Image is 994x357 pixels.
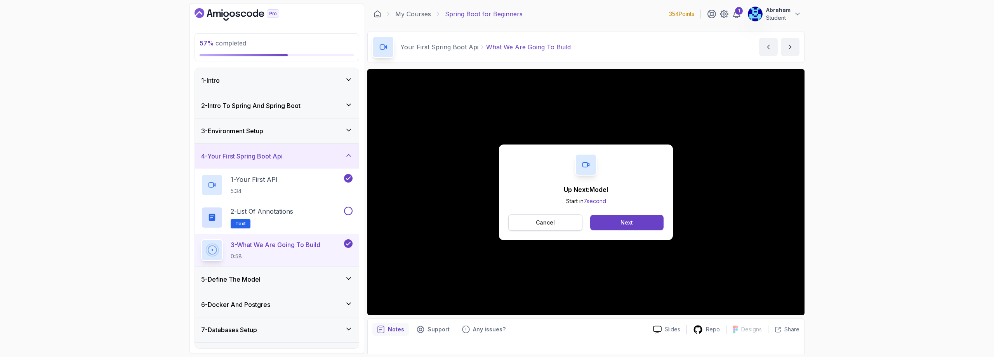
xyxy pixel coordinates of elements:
button: Cancel [508,214,582,231]
p: Start in [564,197,608,205]
p: Designs [741,326,762,333]
p: Slides [665,326,680,333]
p: Student [766,14,791,22]
p: Spring Boot for Beginners [445,9,523,19]
h3: 1 - Intro [201,76,220,85]
h3: 6 - Docker And Postgres [201,300,270,309]
p: Abreham [766,6,791,14]
a: Slides [647,326,686,334]
button: 2-List of AnnotationsText [201,207,353,228]
p: 0:58 [231,253,320,260]
h3: 7 - Databases Setup [201,325,257,334]
button: 3-Environment Setup [195,118,359,143]
p: 354 Points [669,10,694,18]
button: next content [781,38,799,56]
button: 4-Your First Spring Boot Api [195,144,359,169]
div: Next [620,219,633,226]
p: Notes [388,326,404,333]
button: 1-Your First API5:34 [201,174,353,196]
a: Repo [687,325,726,334]
button: 7-Databases Setup [195,317,359,342]
iframe: 2 - What We Are Going To Build [367,69,805,315]
h3: 2 - Intro To Spring And Spring Boot [201,101,301,110]
button: Next [590,215,664,230]
button: Feedback button [457,323,510,336]
button: 3-What We Are Going To Build0:58 [201,239,353,261]
button: 5-Define The Model [195,267,359,292]
p: 5:34 [231,187,278,195]
p: Share [784,326,799,333]
button: user profile imageAbrehamStudent [747,6,801,22]
button: Share [768,326,799,333]
a: 1 [732,9,741,19]
button: 2-Intro To Spring And Spring Boot [195,93,359,118]
a: My Courses [395,9,431,19]
p: What We Are Going To Build [486,42,571,52]
p: Support [427,326,450,333]
button: 1-Intro [195,68,359,93]
p: Repo [706,326,720,333]
p: Cancel [536,219,555,226]
h3: 5 - Define The Model [201,275,261,284]
p: Up Next: Model [564,185,608,194]
button: 6-Docker And Postgres [195,292,359,317]
p: 1 - Your First API [231,175,278,184]
button: notes button [372,323,409,336]
span: Text [235,221,246,227]
p: 2 - List of Annotations [231,207,293,216]
span: 57 % [200,39,214,47]
span: completed [200,39,246,47]
p: Any issues? [473,326,506,333]
a: Dashboard [374,10,381,18]
button: Support button [412,323,454,336]
button: previous content [759,38,778,56]
div: 1 [735,7,743,15]
img: user profile image [748,7,763,21]
h3: 3 - Environment Setup [201,126,263,136]
p: Your First Spring Boot Api [400,42,478,52]
span: 7 second [584,198,606,204]
a: Dashboard [195,8,297,21]
h3: 4 - Your First Spring Boot Api [201,152,283,161]
p: 3 - What We Are Going To Build [231,240,320,249]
